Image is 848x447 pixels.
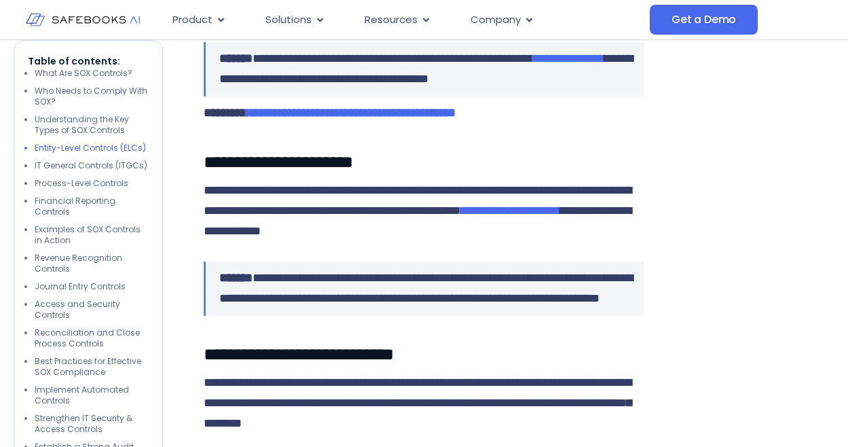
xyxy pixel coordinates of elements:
[162,7,650,33] nav: Menu
[265,12,312,28] span: Solutions
[35,196,149,217] li: Financial Reporting Controls
[671,13,736,26] span: Get a Demo
[35,224,149,246] li: Examples of SOX Controls in Action
[162,7,650,33] div: Menu Toggle
[35,160,149,171] li: IT General Controls (ITGCs)
[35,253,149,274] li: Revenue Recognition Controls
[471,12,521,28] span: Company
[35,114,149,136] li: Understanding the Key Types of SOX Controls
[35,281,149,292] li: Journal Entry Controls
[35,356,149,378] li: Best Practices for Effective SOX Compliance
[28,54,149,68] p: Table of contents:
[365,12,418,28] span: Resources
[35,385,149,406] li: Implement Automated Controls
[172,12,213,28] span: Product
[650,5,758,35] a: Get a Demo
[35,178,149,189] li: Process-Level Controls
[35,68,149,79] li: What Are SOX Controls?
[35,299,149,321] li: Access and Security Controls
[35,86,149,107] li: Who Needs to Comply With SOX?
[35,143,149,154] li: Entity-Level Controls (ELCs)
[35,327,149,349] li: Reconciliation and Close Process Controls
[35,413,149,435] li: Strengthen IT Security & Access Controls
